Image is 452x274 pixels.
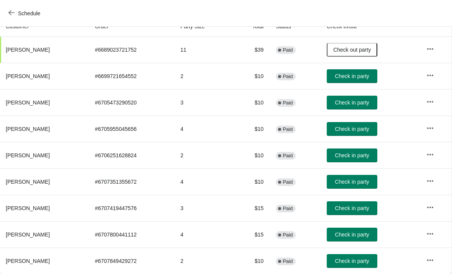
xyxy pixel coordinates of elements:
td: $10 [233,116,270,142]
button: Check in party [327,69,377,83]
button: Check in party [327,175,377,189]
td: # 6705955045656 [89,116,174,142]
td: # 6689023721752 [89,37,174,63]
td: $39 [233,37,270,63]
td: 3 [174,89,233,116]
td: 11 [174,37,233,63]
span: Check in party [335,99,369,106]
td: 3 [174,195,233,221]
span: Check in party [335,152,369,158]
span: Check in party [335,232,369,238]
span: Paid [283,205,293,212]
td: $10 [233,63,270,89]
span: [PERSON_NAME] [6,232,50,238]
button: Schedule [4,7,46,20]
span: Paid [283,100,293,106]
span: [PERSON_NAME] [6,73,50,79]
button: Check in party [327,254,377,268]
td: 4 [174,168,233,195]
td: # 6707351355672 [89,168,174,195]
td: # 6706251628824 [89,142,174,168]
span: Paid [283,258,293,264]
span: Paid [283,126,293,132]
span: [PERSON_NAME] [6,179,50,185]
span: Paid [283,73,293,80]
button: Check in party [327,228,377,241]
td: 4 [174,116,233,142]
span: Paid [283,47,293,53]
td: 2 [174,63,233,89]
span: Paid [283,232,293,238]
button: Check in party [327,201,377,215]
td: $10 [233,248,270,274]
span: Check in party [335,73,369,79]
td: $10 [233,89,270,116]
span: Check in party [335,126,369,132]
span: Check out party [333,47,371,53]
span: Check in party [335,258,369,264]
span: [PERSON_NAME] [6,258,50,264]
button: Check out party [327,43,377,57]
button: Check in party [327,148,377,162]
span: Check in party [335,179,369,185]
td: # 6707419447576 [89,195,174,221]
td: 2 [174,248,233,274]
td: $15 [233,221,270,248]
td: 4 [174,221,233,248]
span: Schedule [18,10,40,16]
td: $10 [233,142,270,168]
td: # 6707849429272 [89,248,174,274]
td: 2 [174,142,233,168]
td: $15 [233,195,270,221]
td: # 6707800441112 [89,221,174,248]
button: Check in party [327,96,377,109]
span: [PERSON_NAME] [6,99,50,106]
td: # 6705473290520 [89,89,174,116]
span: Check in party [335,205,369,211]
span: [PERSON_NAME] [6,152,50,158]
span: [PERSON_NAME] [6,47,50,53]
span: Paid [283,153,293,159]
span: [PERSON_NAME] [6,126,50,132]
td: # 6699721654552 [89,63,174,89]
button: Check in party [327,122,377,136]
span: [PERSON_NAME] [6,205,50,211]
td: $10 [233,168,270,195]
span: Paid [283,179,293,185]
